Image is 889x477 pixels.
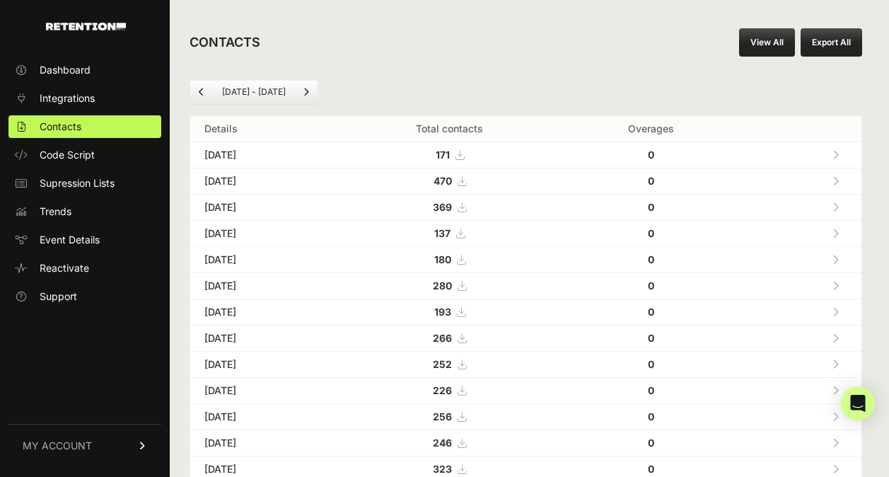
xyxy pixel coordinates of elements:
[190,142,336,168] td: [DATE]
[40,176,115,190] span: Supression Lists
[436,149,464,161] a: 171
[433,332,452,344] strong: 266
[434,306,451,318] strong: 193
[433,437,452,449] strong: 246
[190,221,336,247] td: [DATE]
[190,116,336,142] th: Details
[295,81,318,103] a: Next
[434,306,465,318] a: 193
[8,257,161,280] a: Reactivate
[40,289,77,304] span: Support
[648,201,654,213] strong: 0
[213,86,294,98] li: [DATE] - [DATE]
[433,410,466,423] a: 256
[8,144,161,166] a: Code Script
[190,81,213,103] a: Previous
[8,285,161,308] a: Support
[8,424,161,467] a: MY ACCOUNT
[648,175,654,187] strong: 0
[433,384,466,396] a: 226
[23,439,92,453] span: MY ACCOUNT
[563,116,739,142] th: Overages
[433,463,466,475] a: 323
[648,227,654,239] strong: 0
[648,437,654,449] strong: 0
[46,23,126,30] img: Retention.com
[648,253,654,265] strong: 0
[190,326,336,352] td: [DATE]
[190,404,336,430] td: [DATE]
[40,120,81,134] span: Contacts
[648,149,654,161] strong: 0
[648,280,654,292] strong: 0
[433,280,466,292] a: 280
[648,463,654,475] strong: 0
[434,253,451,265] strong: 180
[40,261,89,275] span: Reactivate
[336,116,562,142] th: Total contacts
[433,201,452,213] strong: 369
[433,201,466,213] a: 369
[190,352,336,378] td: [DATE]
[190,273,336,299] td: [DATE]
[40,148,95,162] span: Code Script
[436,149,450,161] strong: 171
[433,280,452,292] strong: 280
[190,299,336,326] td: [DATE]
[8,172,161,195] a: Supression Lists
[40,91,95,105] span: Integrations
[801,28,862,57] button: Export All
[40,63,91,77] span: Dashboard
[648,306,654,318] strong: 0
[433,463,452,475] strong: 323
[739,28,795,57] a: View All
[190,33,260,52] h2: CONTACTS
[8,115,161,138] a: Contacts
[433,437,466,449] a: 246
[434,227,465,239] a: 137
[190,430,336,456] td: [DATE]
[40,205,71,219] span: Trends
[648,332,654,344] strong: 0
[40,233,100,247] span: Event Details
[434,227,451,239] strong: 137
[434,175,466,187] a: 470
[434,253,465,265] a: 180
[433,358,466,370] a: 252
[190,247,336,273] td: [DATE]
[8,229,161,251] a: Event Details
[190,168,336,195] td: [DATE]
[8,200,161,223] a: Trends
[648,410,654,423] strong: 0
[433,332,466,344] a: 266
[433,384,452,396] strong: 226
[8,87,161,110] a: Integrations
[433,358,452,370] strong: 252
[648,384,654,396] strong: 0
[190,195,336,221] td: [DATE]
[841,386,875,420] div: Open Intercom Messenger
[434,175,452,187] strong: 470
[190,378,336,404] td: [DATE]
[8,59,161,81] a: Dashboard
[648,358,654,370] strong: 0
[433,410,452,423] strong: 256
